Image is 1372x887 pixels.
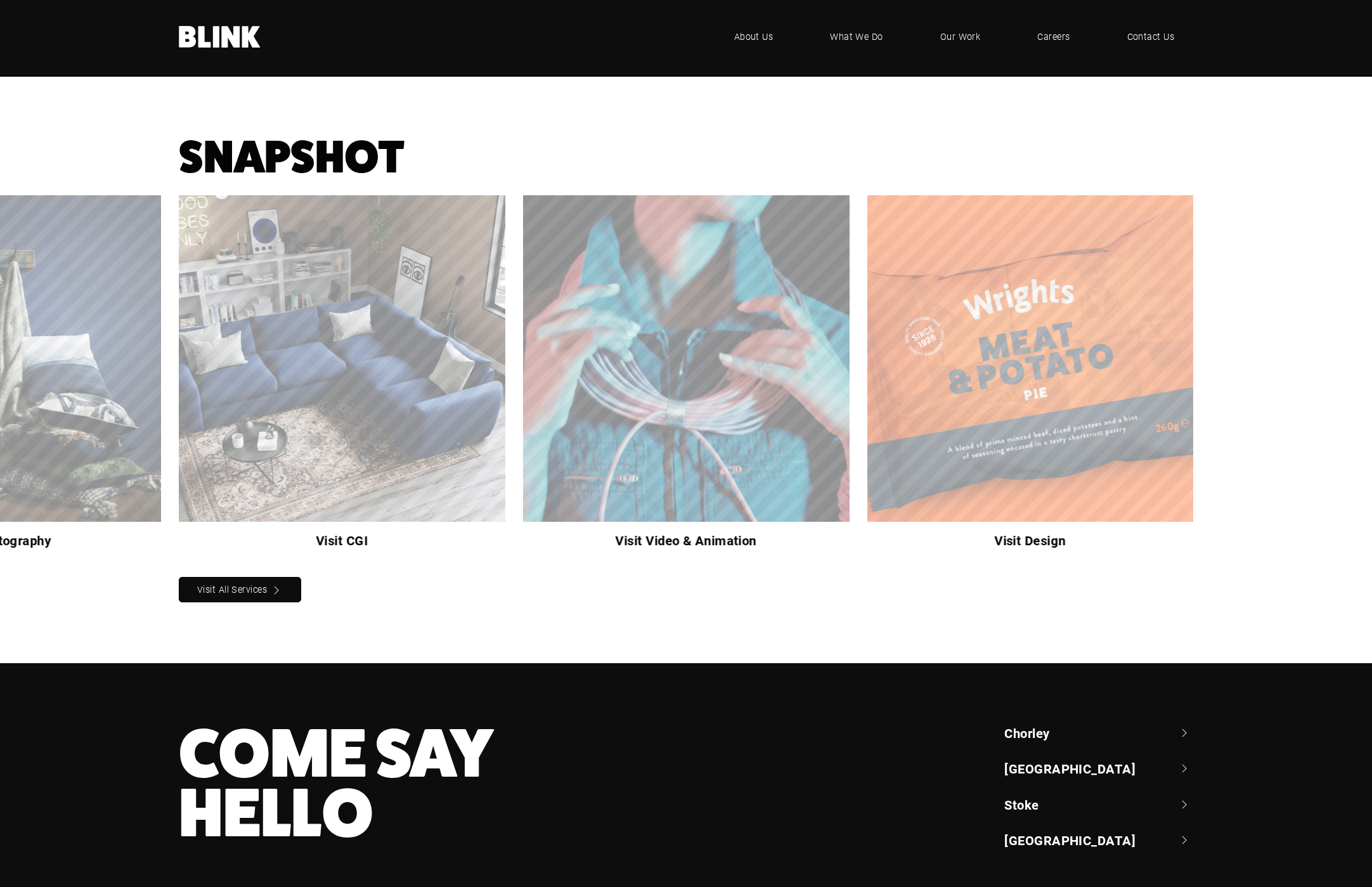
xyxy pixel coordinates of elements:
[179,138,1193,178] h1: Snapshot
[734,30,773,44] span: About Us
[715,18,793,56] a: About Us
[505,195,850,559] div: 3 of 5
[179,26,261,48] a: Home
[523,531,850,550] h3: Visit Video & Animation
[1004,724,1193,742] a: Chorley
[1018,18,1089,56] a: Careers
[830,30,883,44] span: What We Do
[161,195,505,559] div: 2 of 5
[1037,30,1070,44] span: Careers
[1004,796,1193,813] a: Stoke
[1127,30,1175,44] span: Contact Us
[1004,831,1193,849] a: [GEOGRAPHIC_DATA]
[179,724,780,843] h3: Come Say Hello
[867,531,1193,550] h3: Visit Design
[1108,18,1194,56] a: Contact Us
[197,583,267,595] nobr: Visit All Services
[179,531,505,550] h3: Visit CGI
[179,577,301,602] a: Visit All Services
[849,195,1193,559] div: 4 of 5
[811,18,902,56] a: What We Do
[921,18,1000,56] a: Our Work
[940,30,981,44] span: Our Work
[1004,760,1193,777] a: [GEOGRAPHIC_DATA]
